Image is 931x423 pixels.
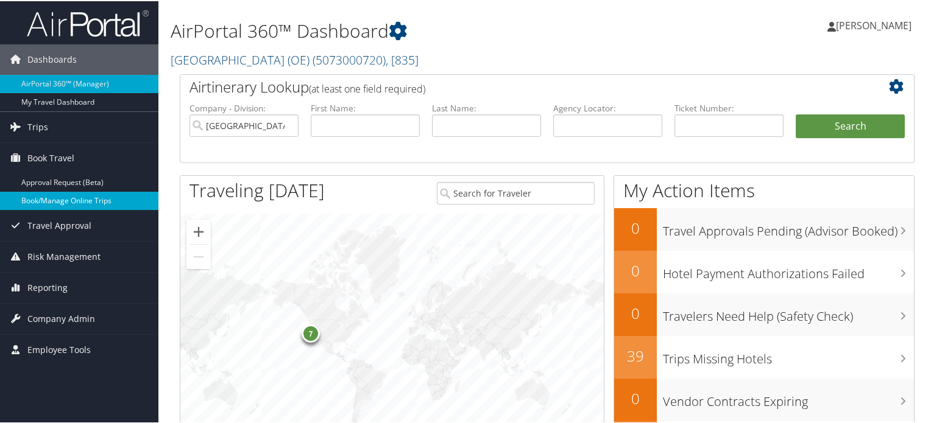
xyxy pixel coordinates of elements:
a: 0Hotel Payment Authorizations Failed [614,250,914,292]
h1: AirPortal 360™ Dashboard [171,17,673,43]
label: Company - Division: [189,101,299,113]
h2: 0 [614,302,657,323]
span: Risk Management [27,240,101,271]
label: Last Name: [432,101,541,113]
h2: 39 [614,344,657,365]
h1: My Action Items [614,177,914,202]
span: Book Travel [27,142,74,172]
input: Search for Traveler [437,181,595,203]
span: , [ 835 ] [386,51,419,67]
a: 0Travel Approvals Pending (Advisor Booked) [614,207,914,250]
a: 39Trips Missing Hotels [614,335,914,377]
img: airportal-logo.png [27,8,149,37]
h1: Traveling [DATE] [189,177,325,202]
button: Zoom in [186,218,211,243]
span: [PERSON_NAME] [836,18,912,31]
button: Search [796,113,905,138]
button: Zoom out [186,243,211,268]
a: 0Travelers Need Help (Safety Check) [614,292,914,335]
h3: Vendor Contracts Expiring [663,386,914,409]
span: (at least one field required) [309,81,425,94]
span: Employee Tools [27,334,91,364]
label: Agency Locator: [553,101,662,113]
a: [PERSON_NAME] [827,6,924,43]
a: 0Vendor Contracts Expiring [614,377,914,420]
label: First Name: [311,101,420,113]
span: Travel Approval [27,209,91,240]
span: Reporting [27,271,68,302]
h3: Hotel Payment Authorizations Failed [663,258,914,281]
h2: 0 [614,387,657,408]
h2: 0 [614,217,657,237]
span: Trips [27,111,48,141]
span: Company Admin [27,302,95,333]
div: 7 [302,323,320,341]
h3: Travel Approvals Pending (Advisor Booked) [663,215,914,239]
h3: Trips Missing Hotels [663,343,914,366]
h3: Travelers Need Help (Safety Check) [663,301,914,324]
label: Ticket Number: [674,101,784,113]
h2: Airtinerary Lookup [189,75,844,96]
span: ( 5073000720 ) [313,51,386,67]
span: Dashboards [27,43,77,74]
a: [GEOGRAPHIC_DATA] (OE) [171,51,419,67]
h2: 0 [614,259,657,280]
